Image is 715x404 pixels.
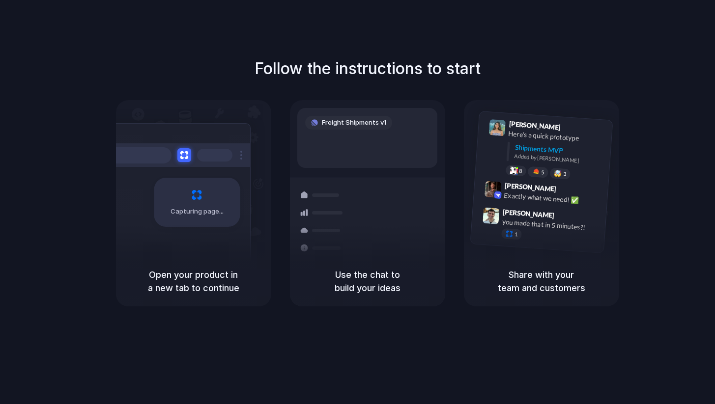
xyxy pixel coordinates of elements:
[504,180,556,194] span: [PERSON_NAME]
[514,232,517,237] span: 1
[502,217,600,234] div: you made that in 5 minutes?!
[541,170,544,175] span: 5
[559,185,579,197] span: 9:42 AM
[502,207,554,221] span: [PERSON_NAME]
[128,268,259,295] h5: Open your product in a new tab to continue
[322,118,386,128] span: Freight Shipments v1
[476,268,607,295] h5: Share with your team and customers
[515,142,605,159] div: Shipments MVP
[508,129,606,145] div: Here's a quick prototype
[518,168,522,174] span: 8
[557,212,577,223] span: 9:47 AM
[171,207,225,216] span: Capturing page
[563,171,566,177] span: 3
[514,152,604,166] div: Added by [PERSON_NAME]
[302,268,433,295] h5: Use the chat to build your ideas
[509,118,561,133] span: [PERSON_NAME]
[553,170,562,178] div: 🤯
[255,57,481,81] h1: Follow the instructions to start
[563,123,583,135] span: 9:41 AM
[504,190,602,207] div: Exactly what we need! ✅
